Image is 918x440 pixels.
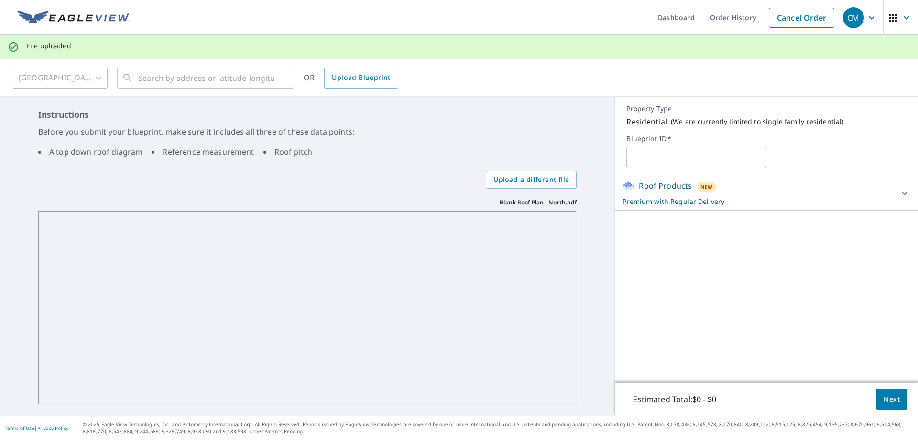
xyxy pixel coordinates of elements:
[38,126,577,137] p: Before you submit your blueprint, make sure it includes all three of these data points:
[12,65,108,91] div: [GEOGRAPHIC_DATA]
[38,108,577,121] h6: Instructions
[486,171,577,189] label: Upload a different file
[332,72,390,84] span: Upload Blueprint
[37,425,68,431] a: Privacy Policy
[138,65,274,91] input: Search by address or latitude-longitude
[17,11,130,25] img: EV Logo
[626,116,667,127] p: Residential
[626,104,907,113] p: Property Type
[700,183,712,191] span: New
[304,68,398,89] div: OR
[769,8,834,28] a: Cancel Order
[623,196,893,206] p: Premium with Regular Delivery
[625,389,723,410] p: Estimated Total: $0 - $0
[5,425,68,431] p: |
[500,198,577,207] p: Blank Roof Plan - North.pdf
[639,180,692,192] p: Roof Products
[263,146,313,158] li: Roof pitch
[884,394,900,406] span: Next
[27,42,71,50] p: File uploaded
[876,389,907,410] button: Next
[623,180,910,206] div: Roof ProductsNewPremium with Regular Delivery
[671,117,843,126] p: ( We are currently limited to single family residential )
[5,425,34,431] a: Terms of Use
[83,421,913,435] p: © 2025 Eagle View Technologies, Inc. and Pictometry International Corp. All Rights Reserved. Repo...
[152,146,254,158] li: Reference measurement
[38,211,577,405] iframe: Blank Roof Plan - North.pdf
[324,68,398,89] a: Upload Blueprint
[493,174,569,186] span: Upload a different file
[843,7,864,28] div: CM
[38,146,142,158] li: A top down roof diagram
[626,135,907,143] label: Blueprint ID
